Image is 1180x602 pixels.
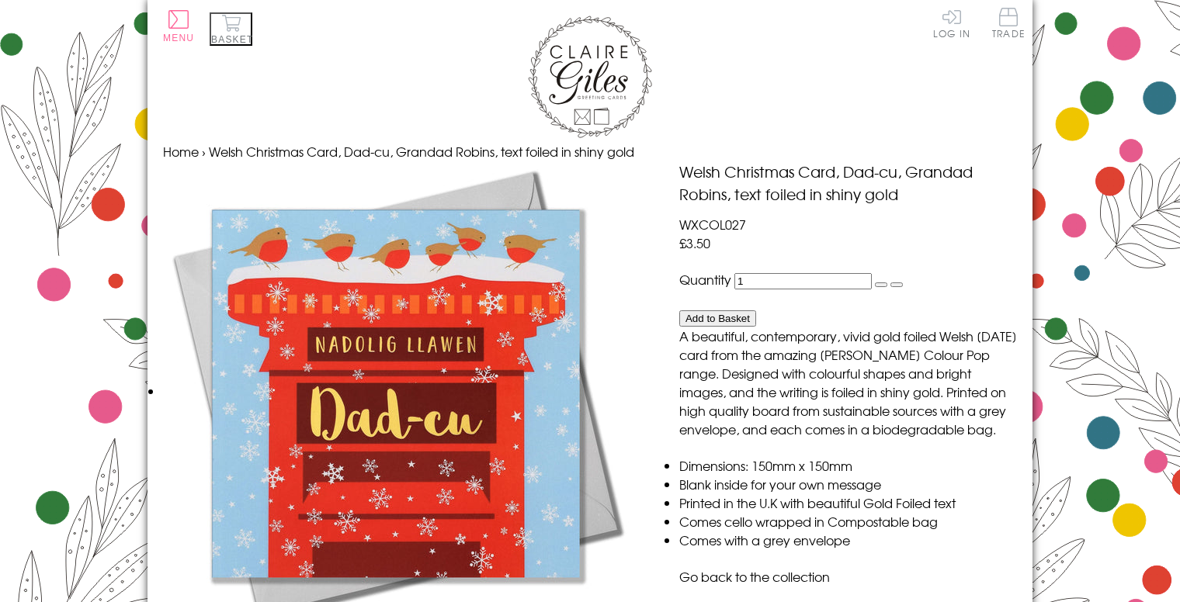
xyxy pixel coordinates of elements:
[202,142,206,161] span: ›
[679,512,1017,531] li: Comes cello wrapped in Compostable bag
[992,8,1025,41] a: Trade
[685,313,750,324] span: Add to Basket
[679,327,1017,438] p: A beautiful, contemporary, vivid gold foiled Welsh [DATE] card from the amazing [PERSON_NAME] Col...
[679,493,1017,512] li: Printed in the U.K with beautiful Gold Foiled text
[209,142,634,161] span: Welsh Christmas Card, Dad-cu, Grandad Robins, text foiled in shiny gold
[163,33,194,43] span: Menu
[679,270,731,289] label: Quantity
[679,310,756,327] button: Add to Basket
[679,161,1017,206] h1: Welsh Christmas Card, Dad-cu, Grandad Robins, text foiled in shiny gold
[679,567,830,586] a: Go back to the collection
[163,142,199,161] a: Home
[992,8,1025,38] span: Trade
[210,12,252,46] button: Basket
[679,456,1017,475] li: Dimensions: 150mm x 150mm
[679,475,1017,493] li: Blank inside for your own message
[679,215,746,234] span: WXCOL027
[163,142,1017,161] nav: breadcrumbs
[528,16,652,138] img: Claire Giles Greetings Cards
[679,234,710,252] span: £3.50
[679,531,1017,549] li: Comes with a grey envelope
[163,10,194,43] button: Menu
[933,8,970,38] a: Log In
